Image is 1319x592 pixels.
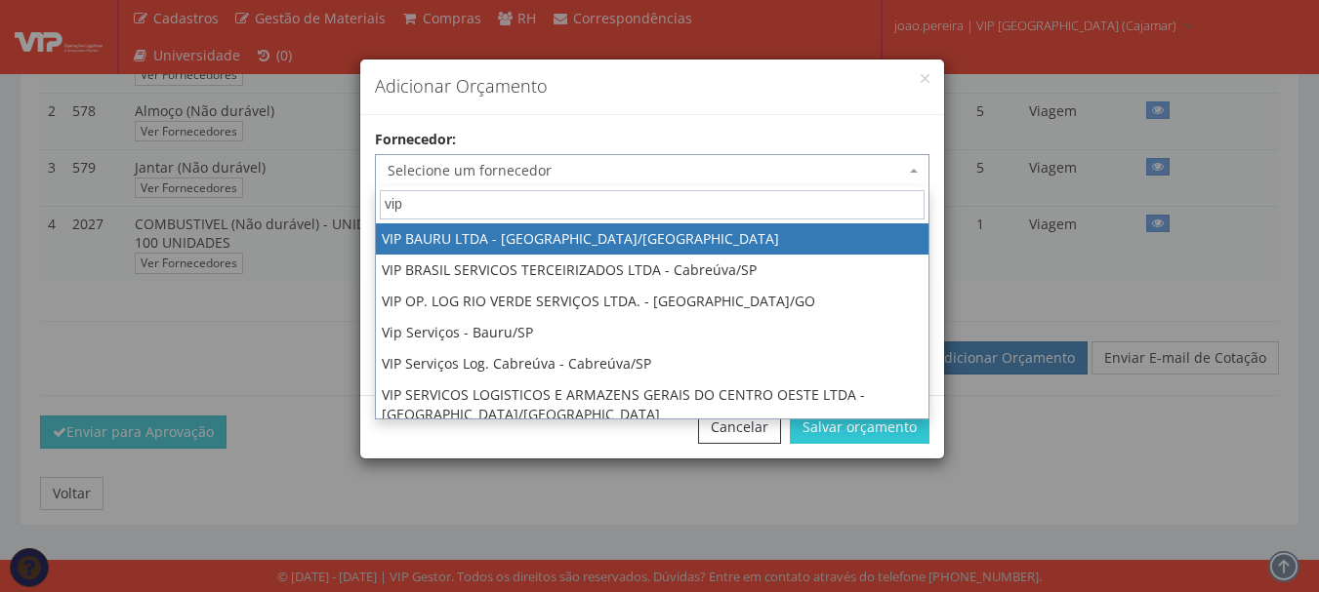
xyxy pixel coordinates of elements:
[376,317,928,348] li: Vip Serviços - Bauru/SP
[376,286,928,317] li: VIP OP. LOG RIO VERDE SERVIÇOS LTDA. - [GEOGRAPHIC_DATA]/GO
[376,379,928,430] li: VIP SERVICOS LOGISTICOS E ARMAZENS GERAIS DO CENTRO OESTE LTDA - [GEOGRAPHIC_DATA]/[GEOGRAPHIC_DATA]
[375,74,929,99] h4: Adicionar Orçamento
[376,223,928,255] li: VIP BAURU LTDA - [GEOGRAPHIC_DATA]/[GEOGRAPHIC_DATA]
[790,411,929,444] button: Salvar orçamento
[376,348,928,379] li: VIP Serviços Log. Cabreúva - Cabreúva/SP
[376,255,928,286] li: VIP BRASIL SERVICOS TERCEIRIZADOS LTDA - Cabreúva/SP
[375,154,929,187] span: Selecione um fornecedor
[698,411,781,444] button: Cancelar
[375,130,456,149] label: Fornecedor:
[388,161,905,180] span: Selecione um fornecedor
